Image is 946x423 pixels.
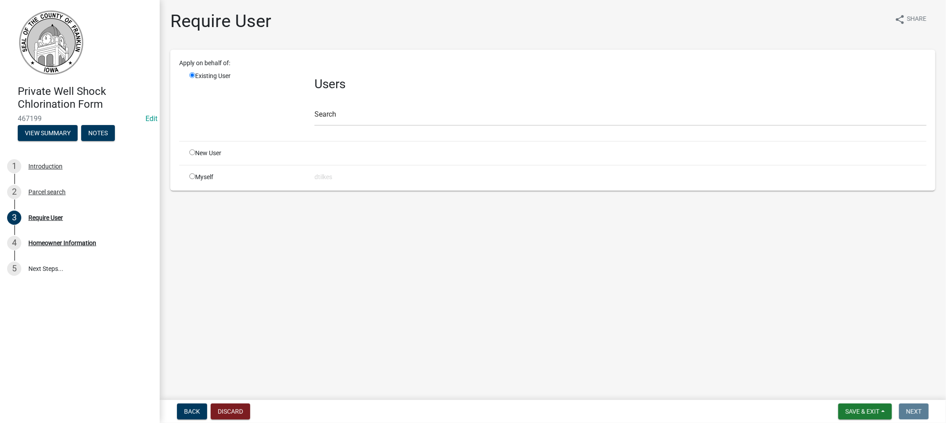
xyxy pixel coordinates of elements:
[170,11,271,32] h1: Require User
[7,236,21,250] div: 4
[18,130,78,137] wm-modal-confirm: Summary
[183,71,308,134] div: Existing User
[145,114,157,123] wm-modal-confirm: Edit Application Number
[18,9,84,76] img: Franklin County, Iowa
[907,14,926,25] span: Share
[7,159,21,173] div: 1
[7,185,21,199] div: 2
[899,403,929,419] button: Next
[183,172,308,182] div: Myself
[28,215,63,221] div: Require User
[838,403,892,419] button: Save & Exit
[18,125,78,141] button: View Summary
[7,262,21,276] div: 5
[314,77,926,92] h3: Users
[906,408,922,415] span: Next
[183,149,308,158] div: New User
[28,163,63,169] div: Introduction
[184,408,200,415] span: Back
[18,85,153,111] h4: Private Well Shock Chlorination Form
[177,403,207,419] button: Back
[211,403,250,419] button: Discard
[81,125,115,141] button: Notes
[18,114,142,123] span: 467199
[28,189,66,195] div: Parcel search
[28,240,96,246] div: Homeowner Information
[845,408,879,415] span: Save & Exit
[145,114,157,123] a: Edit
[173,59,933,68] div: Apply on behalf of:
[7,211,21,225] div: 3
[895,14,905,25] i: share
[81,130,115,137] wm-modal-confirm: Notes
[887,11,934,28] button: shareShare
